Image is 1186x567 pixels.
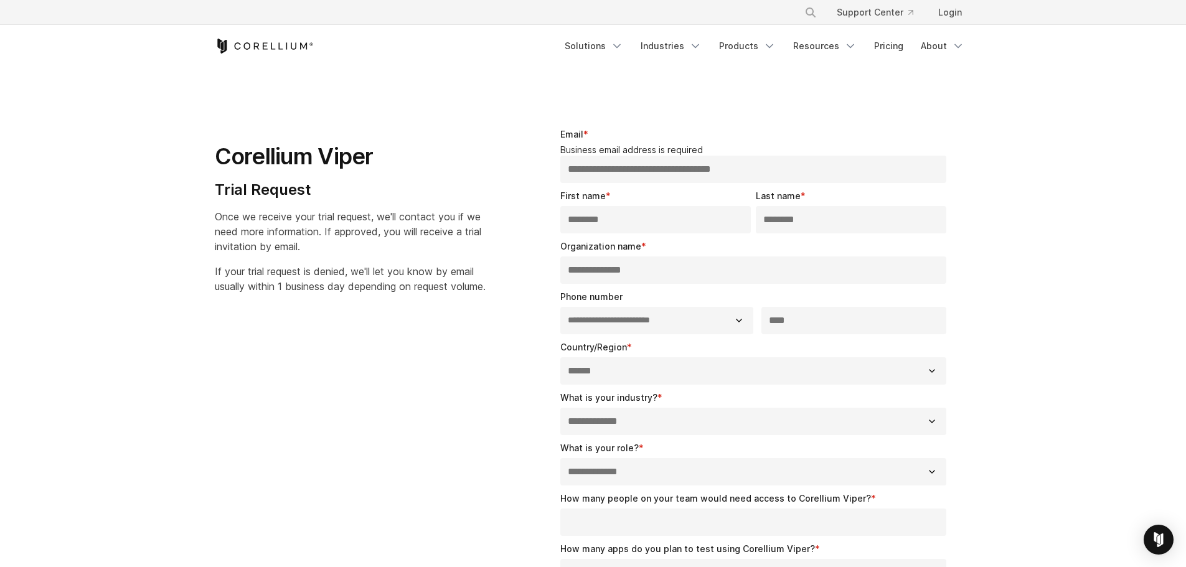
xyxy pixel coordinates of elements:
[215,180,486,199] h4: Trial Request
[867,35,911,57] a: Pricing
[786,35,864,57] a: Resources
[1144,525,1174,555] div: Open Intercom Messenger
[215,143,486,171] h1: Corellium Viper
[560,190,606,201] span: First name
[560,342,627,352] span: Country/Region
[560,241,641,251] span: Organization name
[560,144,952,156] legend: Business email address is required
[557,35,972,57] div: Navigation Menu
[215,210,481,253] span: Once we receive your trial request, we'll contact you if we need more information. If approved, y...
[756,190,801,201] span: Last name
[633,35,709,57] a: Industries
[928,1,972,24] a: Login
[215,39,314,54] a: Corellium Home
[712,35,783,57] a: Products
[560,291,623,302] span: Phone number
[560,392,657,403] span: What is your industry?
[799,1,822,24] button: Search
[560,129,583,139] span: Email
[215,265,486,293] span: If your trial request is denied, we'll let you know by email usually within 1 business day depend...
[827,1,923,24] a: Support Center
[913,35,972,57] a: About
[560,493,871,504] span: How many people on your team would need access to Corellium Viper?
[557,35,631,57] a: Solutions
[560,443,639,453] span: What is your role?
[789,1,972,24] div: Navigation Menu
[560,543,815,554] span: How many apps do you plan to test using Corellium Viper?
